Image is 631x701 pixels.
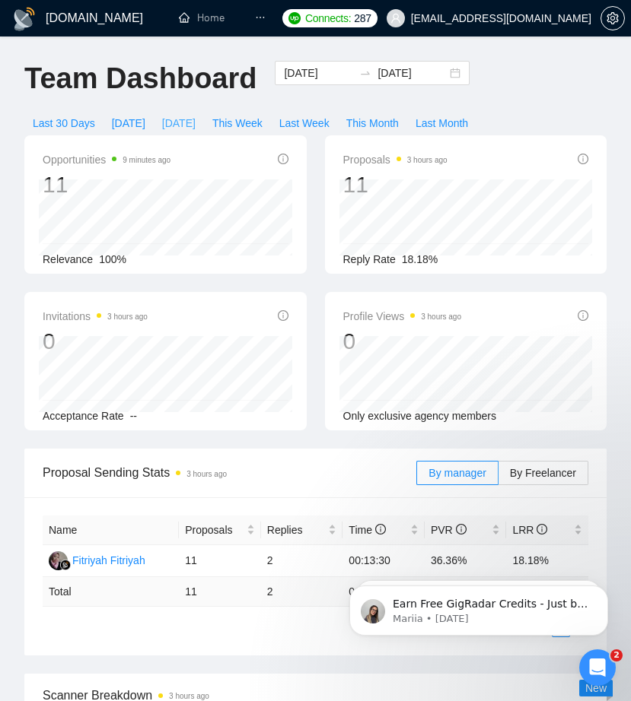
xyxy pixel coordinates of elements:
[305,10,351,27] span: Connects:
[261,577,343,607] td: 2
[112,115,145,132] span: [DATE]
[375,524,386,534] span: info-circle
[343,253,396,265] span: Reply Rate
[288,12,301,24] img: upwork-logo.png
[179,545,261,577] td: 11
[343,170,448,199] div: 11
[349,524,385,536] span: Time
[130,410,137,422] span: --
[99,253,126,265] span: 100%
[43,151,170,169] span: Opportunities
[421,312,461,321] time: 3 hours ago
[279,115,330,132] span: Last Week
[416,115,468,132] span: Last Month
[72,552,145,569] div: Fitriyah Fitriyah
[338,111,407,135] button: This Month
[537,524,547,534] span: info-circle
[343,307,462,325] span: Profile Views
[24,111,104,135] button: Last 30 Days
[343,151,448,169] span: Proposals
[43,307,148,325] span: Invitations
[43,170,170,199] div: 11
[512,524,547,536] span: LRR
[43,515,179,545] th: Name
[179,577,261,607] td: 11
[185,522,244,538] span: Proposals
[601,12,624,24] span: setting
[578,310,588,321] span: info-circle
[346,115,399,132] span: This Month
[123,156,170,164] time: 9 minutes ago
[429,467,486,479] span: By manager
[425,545,507,577] td: 36.36%
[255,12,266,23] span: ellipsis
[12,7,37,31] img: logo
[278,310,288,321] span: info-circle
[24,61,257,97] h1: Team Dashboard
[267,522,326,538] span: Replies
[506,545,588,577] td: 18.18%
[585,682,607,694] span: New
[43,463,416,482] span: Proposal Sending Stats
[261,545,343,577] td: 2
[343,545,425,577] td: 00:13:30
[169,692,209,700] time: 3 hours ago
[354,10,371,27] span: 287
[179,515,261,545] th: Proposals
[271,111,338,135] button: Last Week
[601,12,625,24] a: setting
[610,649,623,661] span: 2
[49,551,68,570] img: FF
[43,253,93,265] span: Relevance
[284,65,353,81] input: Start date
[278,154,288,164] span: info-circle
[510,467,576,479] span: By Freelancer
[343,327,462,356] div: 0
[359,67,371,79] span: to
[104,111,154,135] button: [DATE]
[204,111,271,135] button: This Week
[186,470,227,478] time: 3 hours ago
[49,554,145,566] a: FFFitriyah Fitriyah
[327,554,631,660] iframe: Intercom notifications message
[107,312,148,321] time: 3 hours ago
[154,111,204,135] button: [DATE]
[578,154,588,164] span: info-circle
[407,111,476,135] button: Last Month
[601,6,625,30] button: setting
[359,67,371,79] span: swap-right
[43,327,148,356] div: 0
[407,156,448,164] time: 3 hours ago
[33,115,95,132] span: Last 30 Days
[431,524,467,536] span: PVR
[343,410,497,422] span: Only exclusive agency members
[162,115,196,132] span: [DATE]
[43,410,124,422] span: Acceptance Rate
[402,253,438,265] span: 18.18%
[60,560,71,570] img: gigradar-bm.png
[43,577,179,607] td: Total
[212,115,263,132] span: This Week
[378,65,447,81] input: End date
[579,649,616,686] iframe: Intercom live chat
[261,515,343,545] th: Replies
[456,524,467,534] span: info-circle
[179,11,225,24] a: homeHome
[390,13,401,24] span: user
